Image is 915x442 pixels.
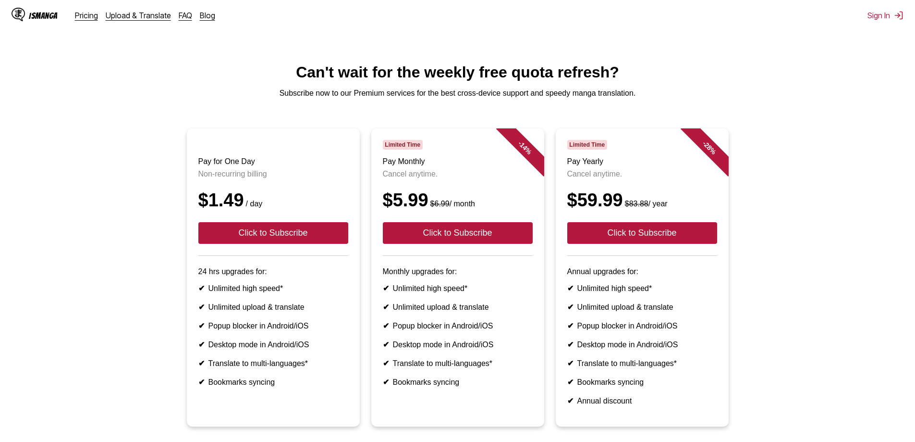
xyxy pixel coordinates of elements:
[383,321,533,330] li: Popup blocker in Android/iOS
[8,63,907,81] h1: Can't wait for the weekly free quota refresh?
[383,303,389,311] b: ✔
[198,321,348,330] li: Popup blocker in Android/iOS
[179,11,192,20] a: FAQ
[29,11,58,20] div: IsManga
[198,303,348,312] li: Unlimited upload & translate
[383,359,533,368] li: Translate to multi-languages*
[383,341,389,349] b: ✔
[198,359,348,368] li: Translate to multi-languages*
[383,157,533,166] h3: Pay Monthly
[198,267,348,276] p: 24 hrs upgrades for:
[567,303,717,312] li: Unlimited upload & translate
[623,200,668,208] small: / year
[625,200,648,208] s: $83.88
[867,11,903,20] button: Sign In
[567,322,573,330] b: ✔
[198,170,348,178] p: Non-recurring billing
[12,8,75,23] a: IsManga LogoIsManga
[244,200,263,208] small: / day
[106,11,171,20] a: Upload & Translate
[12,8,25,21] img: IsManga Logo
[383,190,533,211] div: $5.99
[383,267,533,276] p: Monthly upgrades for:
[200,11,215,20] a: Blog
[567,267,717,276] p: Annual upgrades for:
[567,359,717,368] li: Translate to multi-languages*
[567,397,573,405] b: ✔
[198,322,205,330] b: ✔
[75,11,98,20] a: Pricing
[567,170,717,178] p: Cancel anytime.
[198,222,348,244] button: Click to Subscribe
[567,359,573,367] b: ✔
[567,396,717,405] li: Annual discount
[496,119,553,177] div: - 14 %
[383,378,389,386] b: ✔
[567,341,573,349] b: ✔
[428,200,475,208] small: / month
[198,378,348,387] li: Bookmarks syncing
[894,11,903,20] img: Sign out
[383,170,533,178] p: Cancel anytime.
[198,190,348,211] div: $1.49
[383,284,533,293] li: Unlimited high speed*
[680,119,738,177] div: - 28 %
[198,378,205,386] b: ✔
[567,303,573,311] b: ✔
[198,284,205,292] b: ✔
[567,378,573,386] b: ✔
[567,157,717,166] h3: Pay Yearly
[430,200,450,208] s: $6.99
[383,359,389,367] b: ✔
[198,359,205,367] b: ✔
[198,340,348,349] li: Desktop mode in Android/iOS
[383,378,533,387] li: Bookmarks syncing
[383,140,423,150] span: Limited Time
[567,378,717,387] li: Bookmarks syncing
[567,140,607,150] span: Limited Time
[8,89,907,98] p: Subscribe now to our Premium services for the best cross-device support and speedy manga translat...
[198,303,205,311] b: ✔
[567,340,717,349] li: Desktop mode in Android/iOS
[198,341,205,349] b: ✔
[383,284,389,292] b: ✔
[567,284,573,292] b: ✔
[567,284,717,293] li: Unlimited high speed*
[198,157,348,166] h3: Pay for One Day
[567,321,717,330] li: Popup blocker in Android/iOS
[383,322,389,330] b: ✔
[567,222,717,244] button: Click to Subscribe
[383,340,533,349] li: Desktop mode in Android/iOS
[383,222,533,244] button: Click to Subscribe
[198,284,348,293] li: Unlimited high speed*
[383,303,533,312] li: Unlimited upload & translate
[567,190,717,211] div: $59.99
